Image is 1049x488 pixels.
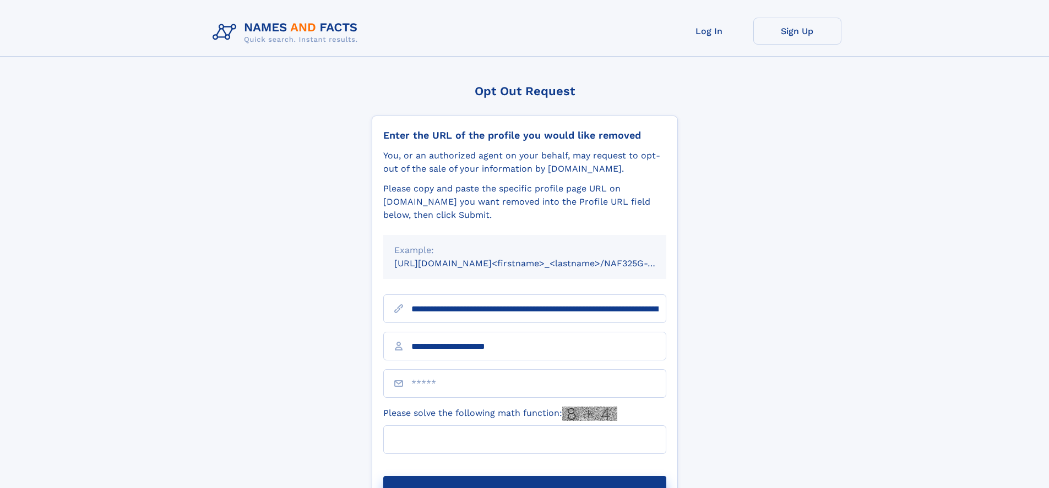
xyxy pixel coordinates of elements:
[394,244,655,257] div: Example:
[208,18,367,47] img: Logo Names and Facts
[383,182,666,222] div: Please copy and paste the specific profile page URL on [DOMAIN_NAME] you want removed into the Pr...
[665,18,753,45] a: Log In
[383,129,666,141] div: Enter the URL of the profile you would like removed
[372,84,678,98] div: Opt Out Request
[394,258,687,268] small: [URL][DOMAIN_NAME]<firstname>_<lastname>/NAF325G-xxxxxxxx
[383,149,666,176] div: You, or an authorized agent on your behalf, may request to opt-out of the sale of your informatio...
[753,18,841,45] a: Sign Up
[383,407,617,421] label: Please solve the following math function:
